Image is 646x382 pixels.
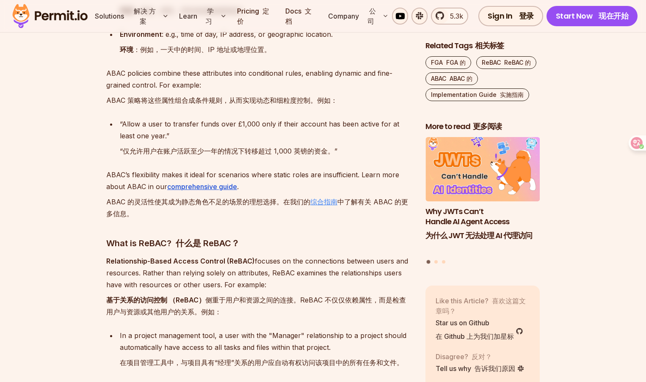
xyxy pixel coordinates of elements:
font: “仅允许用户在账户活跃至少一年的情况下转移超过 1,000 英镑的资金。” [120,147,337,155]
h2: More to read [425,121,540,132]
a: ReBAC ReBAC 的 [476,56,536,69]
div: Posts [425,137,540,265]
font: 学习 [205,7,214,25]
a: 5.3k [431,8,468,25]
font: ABAC 的 [450,75,472,82]
button: Solutions 解决 方案 [91,3,172,30]
font: 侧重于用户和资源之间的连接。ReBAC 不仅仅依赖属性，而是检查用户与资源或其他用户的关系。例如： [106,296,406,316]
font: 实施指南 [500,91,524,98]
strong: Environment [120,30,162,38]
div: : e.g., time of day, IP address, or geographic location. [120,28,412,59]
font: 文档 [285,7,312,25]
font: 在项目管理工具中，与项目具有“经理”关系的用户应自动有权访问该项目中的所有任务和文件。 [120,358,403,367]
font: 什么是 ReBAC？ [176,238,240,248]
button: Go to slide 1 [427,260,431,264]
font: 为什么 JWT 无法处理 AI 代理访问 [425,230,532,241]
a: FGA FGA 的 [425,56,471,69]
h2: Related Tags [425,41,540,51]
a: Star us on Github在 Github 上为我们加星标 [436,317,530,344]
button: Go to slide 2 [434,260,438,264]
font: 定价 [237,7,269,25]
font: ABAC 策略将这些属性组合成条件规则，从而实现动态和细粒度控制。例如： [106,96,337,104]
a: ABAC ABAC 的 [425,72,478,85]
span: 5.3k [445,11,463,21]
a: 综合指南 [310,198,337,206]
img: Permit logo [8,2,91,30]
h3: What is ReBAC? [106,236,412,250]
a: comprehensive guide [167,182,237,191]
strong: 基于关系的访问控制 （ReBAC） [106,296,205,304]
font: ReBAC 的 [504,59,531,66]
img: Why JWTs Can’t Handle AI Agent Access [425,137,540,201]
strong: Relationship-Based Access Control (ReBAC) [106,257,255,265]
a: Why JWTs Can’t Handle AI Agent AccessWhy JWTs Can’t Handle AI Agent Access为什么 JWT 无法处理 AI 代理访问 [425,137,540,255]
font: 登录 [519,11,534,21]
button: Learn 学习 [176,3,230,30]
a: Start Now 现在开始 [547,6,638,26]
button: Go to slide 3 [442,260,445,264]
p: ABAC’s flexibility makes it ideal for scenarios where static roles are insufficient. Learn more a... [106,169,412,223]
font: 解决 方案 [134,7,156,25]
div: “Allow a user to transfer funds over £1,000 only if their account has been active for at least on... [120,118,412,160]
a: Sign In 登录 [478,6,543,26]
h3: Why JWTs Can’t Handle AI Agent Access [425,206,540,244]
font: 公司 [367,7,376,25]
a: Tell us why 告诉我们原因 [436,363,525,373]
font: ：例如，一天中的时间、IP 地址或地理位置。 [120,45,271,54]
font: 现在开始 [599,11,628,21]
font: 更多阅读 [473,121,502,132]
p: focuses on the connections between users and resources. Rather than relying solely on attributes,... [106,255,412,321]
div: In a project management tool, a user with the "Manager" relationship to a project should automati... [120,330,412,372]
a: Docs 文档 [282,3,321,30]
font: ABAC 的灵活性使其成为静态角色不足的场景的理想选择。在我们的 中了解有关 ABAC 的更多信息。 [106,198,408,218]
p: Like this Article? [436,295,530,316]
li: 1 of 3 [425,137,540,255]
font: FGA 的 [446,59,466,66]
font: 反对？ [472,352,492,360]
strong: 环境 [120,45,133,54]
p: ABAC policies combine these attributes into conditional rules, enabling dynamic and fine-grained ... [106,67,412,110]
a: Implementation Guide 实施指南 [425,88,529,101]
p: Disagree? [436,351,525,361]
a: Pricing 定价 [234,3,279,30]
button: Company 公司 [325,3,392,30]
font: 相关标签 [475,40,504,51]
